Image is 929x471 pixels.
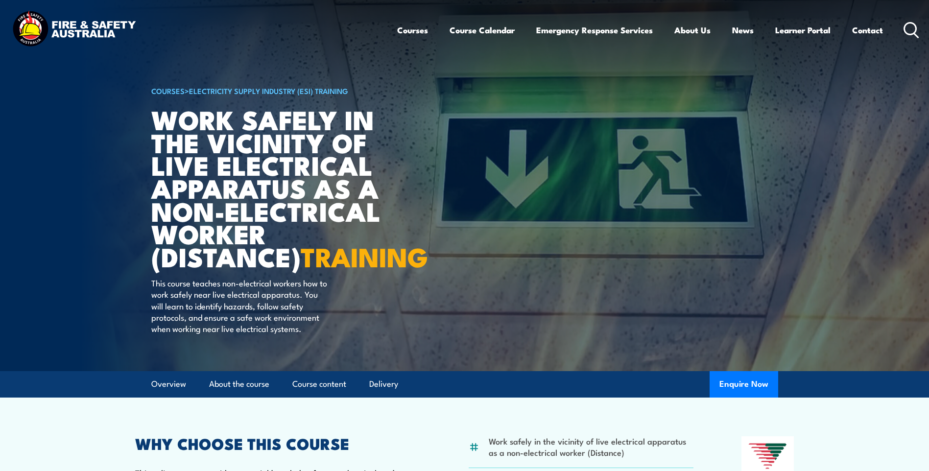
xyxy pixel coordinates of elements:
a: About Us [674,17,711,43]
button: Enquire Now [710,371,778,398]
strong: TRAINING [301,235,428,276]
a: Overview [151,371,186,397]
a: Emergency Response Services [536,17,653,43]
a: Contact [852,17,883,43]
a: Courses [397,17,428,43]
p: This course teaches non-electrical workers how to work safely near live electrical apparatus. You... [151,277,330,334]
a: Course Calendar [450,17,515,43]
h2: WHY CHOOSE THIS COURSE [135,436,421,450]
a: COURSES [151,85,185,96]
h6: > [151,85,393,96]
a: About the course [209,371,269,397]
a: Course content [292,371,346,397]
a: Learner Portal [775,17,831,43]
a: Delivery [369,371,398,397]
h1: Work safely in the vicinity of live electrical apparatus as a non-electrical worker (Distance) [151,108,393,268]
a: Electricity Supply Industry (ESI) Training [189,85,348,96]
li: Work safely in the vicinity of live electrical apparatus as a non-electrical worker (Distance) [489,435,694,458]
a: News [732,17,754,43]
